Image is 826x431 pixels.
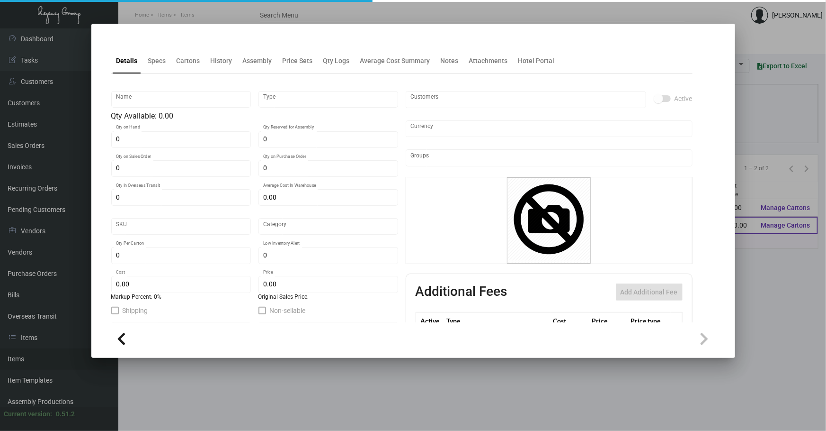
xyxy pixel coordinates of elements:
button: Add Additional Fee [616,284,683,301]
div: Details [116,56,138,66]
div: Average Cost Summary [360,56,430,66]
div: Price Sets [283,56,313,66]
th: Price [589,312,628,329]
h2: Additional Fees [416,284,507,301]
div: Qty Available: 0.00 [111,110,398,122]
div: Current version: [4,409,52,419]
th: Price type [628,312,671,329]
span: Shipping [123,305,148,316]
input: Add new.. [410,96,641,103]
th: Cost [551,312,589,329]
div: Assembly [243,56,272,66]
th: Type [444,312,551,329]
span: Non-sellable [270,305,306,316]
div: History [211,56,232,66]
input: Add new.. [410,154,687,162]
span: Active [675,93,693,104]
div: Specs [148,56,166,66]
div: Hotel Portal [518,56,555,66]
span: Add Additional Fee [621,288,678,296]
div: Qty Logs [323,56,350,66]
div: Attachments [469,56,508,66]
th: Active [416,312,444,329]
div: Notes [441,56,459,66]
div: 0.51.2 [56,409,75,419]
div: Cartons [177,56,200,66]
